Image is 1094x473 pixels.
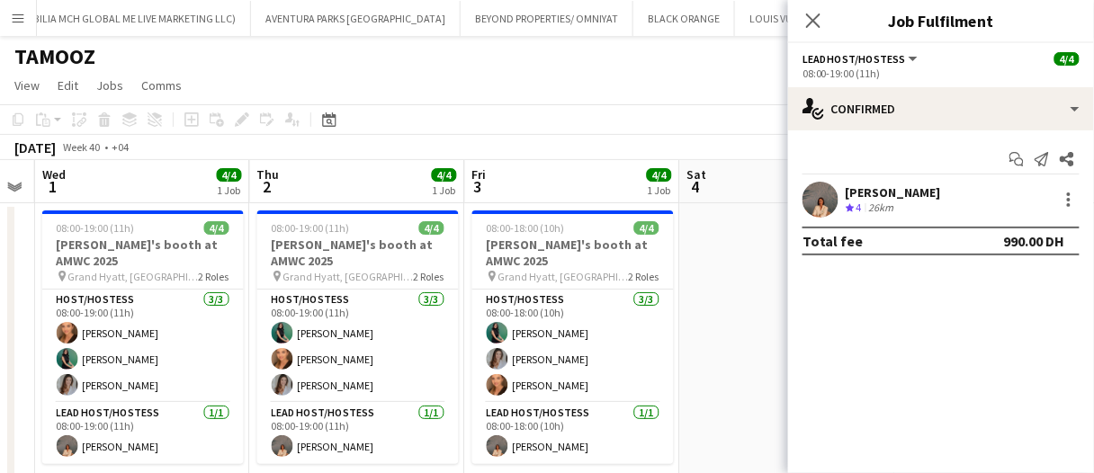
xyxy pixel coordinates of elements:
[59,140,104,154] span: Week 40
[1054,52,1080,66] span: 4/4
[687,166,707,183] span: Sat
[1004,232,1065,250] div: 990.00 DH
[803,52,920,66] button: Lead Host/Hostess
[217,168,242,182] span: 4/4
[803,52,906,66] span: Lead Host/Hostess
[472,403,674,464] app-card-role: Lead Host/Hostess1/108:00-18:00 (10h)[PERSON_NAME]
[7,74,47,97] a: View
[89,74,130,97] a: Jobs
[68,270,199,283] span: Grand Hyatt, [GEOGRAPHIC_DATA]
[634,221,659,235] span: 4/4
[414,270,444,283] span: 2 Roles
[42,403,244,464] app-card-role: Lead Host/Hostess1/108:00-19:00 (11h)[PERSON_NAME]
[629,270,659,283] span: 2 Roles
[648,183,671,197] div: 1 Job
[42,166,66,183] span: Wed
[472,290,674,403] app-card-role: Host/Hostess3/308:00-18:00 (10h)[PERSON_NAME][PERSON_NAME][PERSON_NAME]
[257,210,459,464] app-job-card: 08:00-19:00 (11h)4/4[PERSON_NAME]'s booth at AMWC 2025 Grand Hyatt, [GEOGRAPHIC_DATA]2 RolesHost/...
[58,77,78,94] span: Edit
[432,168,457,182] span: 4/4
[204,221,229,235] span: 4/4
[50,74,85,97] a: Edit
[199,270,229,283] span: 2 Roles
[788,9,1094,32] h3: Job Fulfilment
[14,138,56,156] div: [DATE]
[134,74,189,97] a: Comms
[865,201,898,216] div: 26km
[272,221,350,235] span: 08:00-19:00 (11h)
[470,176,487,197] span: 3
[257,236,459,269] h3: [PERSON_NAME]'s booth at AMWC 2025
[218,183,241,197] div: 1 Job
[461,1,633,36] button: BEYOND PROPERTIES/ OMNIYAT
[472,236,674,269] h3: [PERSON_NAME]'s booth at AMWC 2025
[257,403,459,464] app-card-role: Lead Host/Hostess1/108:00-19:00 (11h)[PERSON_NAME]
[487,221,565,235] span: 08:00-18:00 (10h)
[846,184,941,201] div: [PERSON_NAME]
[685,176,707,197] span: 4
[40,176,66,197] span: 1
[251,1,461,36] button: AVENTURA PARKS [GEOGRAPHIC_DATA]
[498,270,629,283] span: Grand Hyatt, [GEOGRAPHIC_DATA]
[472,210,674,464] app-job-card: 08:00-18:00 (10h)4/4[PERSON_NAME]'s booth at AMWC 2025 Grand Hyatt, [GEOGRAPHIC_DATA]2 RolesHost/...
[42,210,244,464] app-job-card: 08:00-19:00 (11h)4/4[PERSON_NAME]'s booth at AMWC 2025 Grand Hyatt, [GEOGRAPHIC_DATA]2 RolesHost/...
[803,232,864,250] div: Total fee
[803,67,1080,80] div: 08:00-19:00 (11h)
[96,77,123,94] span: Jobs
[647,168,672,182] span: 4/4
[283,270,414,283] span: Grand Hyatt, [GEOGRAPHIC_DATA]
[42,236,244,269] h3: [PERSON_NAME]'s booth at AMWC 2025
[856,201,862,214] span: 4
[141,77,182,94] span: Comms
[633,1,735,36] button: BLACK ORANGE
[433,183,456,197] div: 1 Job
[472,166,487,183] span: Fri
[257,166,280,183] span: Thu
[255,176,280,197] span: 2
[257,290,459,403] app-card-role: Host/Hostess3/308:00-19:00 (11h)[PERSON_NAME][PERSON_NAME][PERSON_NAME]
[14,77,40,94] span: View
[735,1,838,36] button: LOUIS VUITTON
[112,140,129,154] div: +04
[14,43,95,70] h1: TAMOOZ
[57,221,135,235] span: 08:00-19:00 (11h)
[788,87,1094,130] div: Confirmed
[42,290,244,403] app-card-role: Host/Hostess3/308:00-19:00 (11h)[PERSON_NAME][PERSON_NAME][PERSON_NAME]
[419,221,444,235] span: 4/4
